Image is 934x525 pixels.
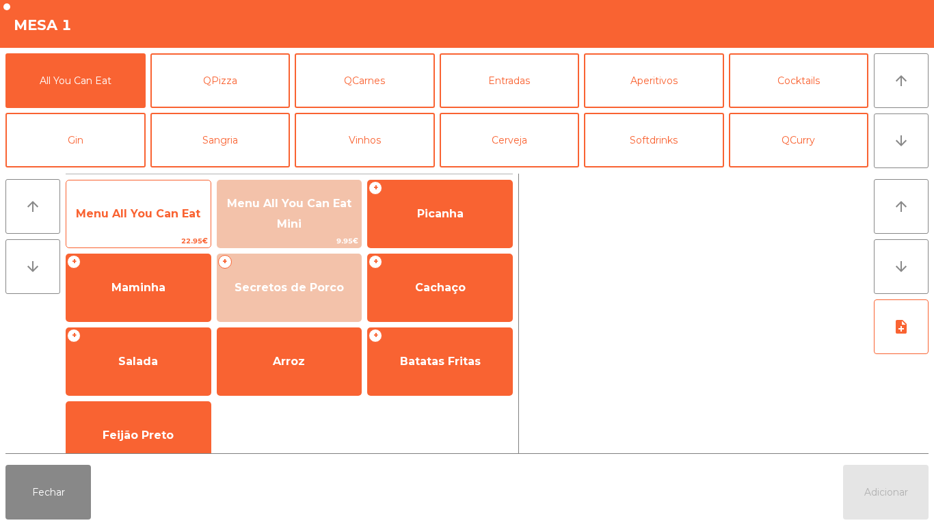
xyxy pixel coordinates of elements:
span: Batatas Fritas [400,355,481,368]
button: arrow_upward [874,53,929,108]
span: Picanha [417,207,464,220]
button: arrow_downward [874,239,929,294]
button: Cocktails [729,53,869,108]
button: QCarnes [295,53,435,108]
span: + [67,255,81,269]
button: All You Can Eat [5,53,146,108]
span: 22.95€ [66,234,211,247]
span: Secretos de Porco [235,281,344,294]
button: Fechar [5,465,91,520]
h4: Mesa 1 [14,15,72,36]
i: arrow_upward [893,198,909,215]
button: QPizza [150,53,291,108]
span: Cachaço [415,281,466,294]
span: 9.95€ [217,234,362,247]
span: + [67,329,81,342]
span: Menu All You Can Eat Mini [227,197,351,230]
button: arrow_upward [874,179,929,234]
i: arrow_downward [25,258,41,275]
span: Salada [118,355,158,368]
i: note_add [893,319,909,335]
button: Aperitivos [584,53,724,108]
span: Arroz [273,355,305,368]
i: arrow_downward [893,133,909,149]
button: Cerveja [440,113,580,167]
button: arrow_downward [874,113,929,168]
i: arrow_upward [25,198,41,215]
span: + [369,181,382,195]
button: Softdrinks [584,113,724,167]
button: note_add [874,299,929,354]
span: + [218,255,232,269]
button: Vinhos [295,113,435,167]
button: Entradas [440,53,580,108]
span: + [369,255,382,269]
button: Gin [5,113,146,167]
button: Sangria [150,113,291,167]
span: + [369,329,382,342]
i: arrow_upward [893,72,909,89]
button: arrow_upward [5,179,60,234]
span: Menu All You Can Eat [76,207,200,220]
button: arrow_downward [5,239,60,294]
button: QCurry [729,113,869,167]
span: Maminha [111,281,165,294]
span: Feijão Preto [103,429,174,442]
i: arrow_downward [893,258,909,275]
